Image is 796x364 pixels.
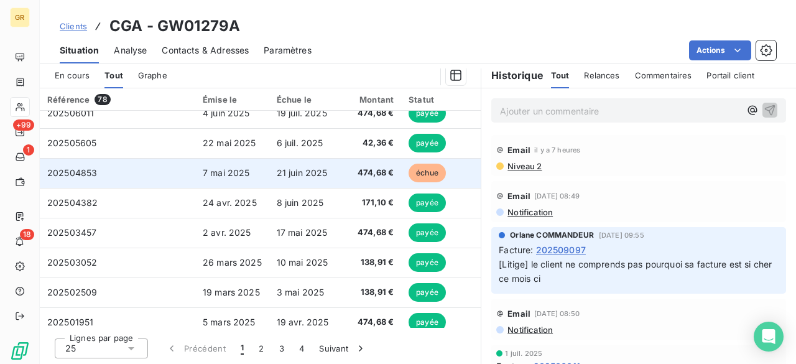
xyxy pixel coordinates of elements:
[351,107,394,119] span: 474,68 €
[277,138,323,148] span: 6 juil. 2025
[60,44,99,57] span: Situation
[277,287,325,297] span: 3 mai 2025
[277,167,328,178] span: 21 juin 2025
[706,70,754,80] span: Portail client
[507,145,530,155] span: Email
[409,283,446,302] span: payée
[203,287,260,297] span: 19 mars 2025
[351,226,394,239] span: 474,68 €
[20,229,34,240] span: 18
[60,20,87,32] a: Clients
[351,167,394,179] span: 474,68 €
[409,104,446,123] span: payée
[277,95,336,105] div: Échue le
[47,287,97,297] span: 202502509
[10,341,30,361] img: Logo LeanPay
[203,257,262,268] span: 26 mars 2025
[203,138,256,148] span: 22 mai 2025
[203,167,250,178] span: 7 mai 2025
[203,317,256,327] span: 5 mars 2025
[351,197,394,209] span: 171,10 €
[409,164,446,182] span: échue
[506,161,542,171] span: Niveau 2
[754,322,784,352] div: Open Intercom Messenger
[351,316,394,329] span: 474,68 €
[409,95,465,105] div: Statut
[277,108,327,118] span: 19 juil. 2025
[409,223,446,242] span: payée
[47,94,188,105] div: Référence
[312,335,374,362] button: Suivant
[203,227,251,238] span: 2 avr. 2025
[551,70,570,80] span: Tout
[251,335,271,362] button: 2
[635,70,692,80] span: Commentaires
[158,335,233,362] button: Précédent
[47,227,96,238] span: 202503457
[162,44,249,57] span: Contacts & Adresses
[584,70,619,80] span: Relances
[47,167,97,178] span: 202504853
[510,230,594,241] span: Orlane COMMANDEUR
[481,68,544,83] h6: Historique
[109,15,240,37] h3: CGA - GW01279A
[272,335,292,362] button: 3
[534,146,580,154] span: il y a 7 heures
[409,134,446,152] span: payée
[104,70,123,80] span: Tout
[65,342,76,355] span: 25
[409,313,446,332] span: payée
[277,257,328,268] span: 10 mai 2025
[264,44,312,57] span: Paramètres
[47,138,96,148] span: 202505605
[351,95,394,105] div: Montant
[55,70,90,80] span: En cours
[233,335,251,362] button: 1
[599,231,644,239] span: [DATE] 09:55
[292,335,312,362] button: 4
[506,325,553,335] span: Notification
[203,95,262,105] div: Émise le
[60,21,87,31] span: Clients
[534,310,580,317] span: [DATE] 08:50
[351,137,394,149] span: 42,36 €
[499,259,774,284] span: [Litige] le client ne comprends pas pourquoi sa facture est si cher ce mois ci
[95,94,110,105] span: 78
[114,44,147,57] span: Analyse
[409,194,446,212] span: payée
[277,227,328,238] span: 17 mai 2025
[534,192,580,200] span: [DATE] 08:49
[507,191,530,201] span: Email
[689,40,751,60] button: Actions
[47,317,93,327] span: 202501951
[351,256,394,269] span: 138,91 €
[409,253,446,272] span: payée
[138,70,167,80] span: Graphe
[13,119,34,131] span: +99
[506,207,553,217] span: Notification
[241,342,244,355] span: 1
[481,95,514,105] div: Délai
[23,144,34,156] span: 1
[47,257,97,268] span: 202503052
[47,197,98,208] span: 202504382
[277,317,329,327] span: 19 avr. 2025
[47,108,94,118] span: 202506011
[536,243,586,256] span: 202509097
[505,350,542,357] span: 1 juil. 2025
[507,309,530,319] span: Email
[203,108,250,118] span: 4 juin 2025
[277,197,324,208] span: 8 juin 2025
[10,7,30,27] div: GR
[351,286,394,299] span: 138,91 €
[499,243,533,256] span: Facture :
[203,197,257,208] span: 24 avr. 2025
